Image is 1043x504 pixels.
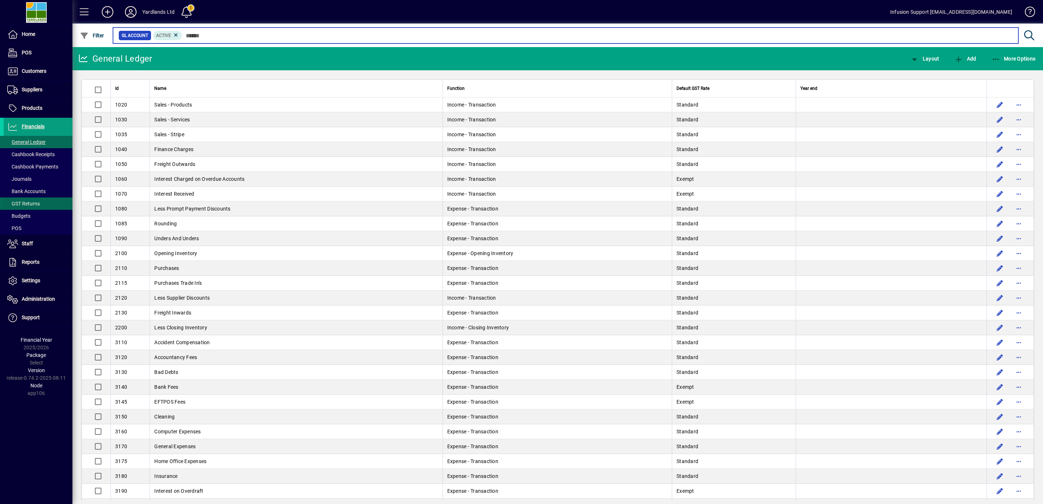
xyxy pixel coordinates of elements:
span: Version [28,367,45,373]
span: Reports [22,259,39,265]
button: Edit [994,188,1006,200]
span: Support [22,315,40,320]
span: Standard [677,340,698,345]
span: 1040 [115,146,127,152]
span: Standard [677,102,698,108]
span: Exempt [677,399,694,405]
a: Suppliers [4,81,72,99]
span: 2110 [115,265,127,271]
span: 3145 [115,399,127,405]
span: Home Office Expenses [154,458,206,464]
div: General Ledger [78,53,152,64]
a: General Ledger [4,136,72,148]
button: Edit [994,247,1006,259]
span: Opening Inventory [154,250,197,256]
span: Less Closing Inventory [154,325,207,330]
span: 3110 [115,340,127,345]
button: Edit [994,485,1006,497]
span: 1090 [115,236,127,241]
button: More options [1013,129,1025,140]
a: Knowledge Base [1019,1,1034,25]
span: 1085 [115,221,127,226]
span: Freight Inwards [154,310,191,316]
span: 2100 [115,250,127,256]
span: Active [156,33,171,38]
button: More options [1013,173,1025,185]
span: Cashbook Receipts [7,151,55,157]
button: Edit [994,203,1006,214]
span: 1080 [115,206,127,212]
span: General Ledger [7,139,46,145]
span: Budgets [7,213,30,219]
button: More options [1013,351,1025,363]
span: Income - Closing Inventory [447,325,509,330]
span: Accountancy Fees [154,354,197,360]
span: Expense - Transaction [447,414,498,420]
span: Accident Compensation [154,340,210,345]
span: Package [26,352,46,358]
span: Standard [677,369,698,375]
span: Rounding [154,221,177,226]
button: More options [1013,247,1025,259]
span: Computer Expenses [154,429,201,434]
span: Standard [677,325,698,330]
button: Layout [908,52,941,65]
button: More options [1013,441,1025,452]
button: Edit [994,337,1006,348]
span: Node [30,383,42,388]
a: Bank Accounts [4,185,72,197]
span: Standard [677,443,698,449]
span: Bank Fees [154,384,178,390]
button: Edit [994,233,1006,244]
span: Less Prompt Payment Discounts [154,206,230,212]
mat-chip: Activation Status: Active [153,31,182,40]
span: Interest Charged on Overdue Accounts [154,176,244,182]
button: Edit [994,218,1006,229]
button: Edit [994,455,1006,467]
span: 2120 [115,295,127,301]
span: Default GST Rate [677,84,709,92]
button: Add [96,5,119,18]
span: Journals [7,176,32,182]
span: Income - Transaction [447,132,496,137]
span: Suppliers [22,87,42,92]
span: Expense - Opening Inventory [447,250,514,256]
span: 1020 [115,102,127,108]
button: Edit [994,441,1006,452]
span: Exempt [677,384,694,390]
span: Expense - Transaction [447,310,498,316]
div: Id [115,84,145,92]
span: Exempt [677,488,694,494]
button: Edit [994,426,1006,437]
button: More options [1013,277,1025,289]
span: Standard [677,429,698,434]
app-page-header-button: View chart layout [902,52,947,65]
span: Standard [677,161,698,167]
span: 3175 [115,458,127,464]
span: Name [154,84,166,92]
span: 2200 [115,325,127,330]
div: Yardlands Ltd [142,6,175,18]
a: Staff [4,235,72,253]
span: Standard [677,295,698,301]
a: POS [4,44,72,62]
span: 1070 [115,191,127,197]
span: Income - Transaction [447,295,496,301]
span: Expense - Transaction [447,265,498,271]
a: Products [4,99,72,117]
a: Reports [4,253,72,271]
button: Edit [994,292,1006,304]
button: Edit [994,173,1006,185]
button: More options [1013,203,1025,214]
span: Standard [677,458,698,464]
span: Sales - Products [154,102,192,108]
span: Standard [677,132,698,137]
button: More options [1013,366,1025,378]
a: Home [4,25,72,43]
span: POS [7,225,21,231]
span: Interest on Overdraft [154,488,203,494]
span: Purchases Trade In's [154,280,202,286]
span: Products [22,105,42,111]
span: GST Returns [7,201,40,207]
span: Cashbook Payments [7,164,58,170]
